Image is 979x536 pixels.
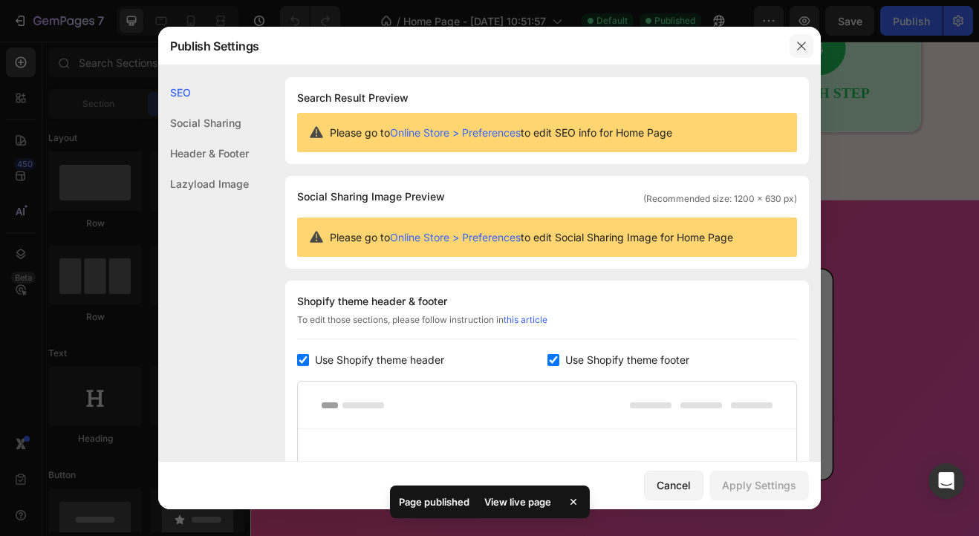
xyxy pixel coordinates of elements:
p: only 3 left [464,451,522,471]
div: To edit those sections, please follow instruction in [297,313,797,339]
div: SEO [158,77,249,108]
button: Cancel [644,471,703,500]
p: Page published [399,494,469,509]
strong: opportunity [466,17,535,32]
strong: bonus [567,333,685,405]
button: Apply Settings [709,471,809,500]
div: Publish Settings [158,27,782,65]
div: Open Intercom Messenger [928,463,964,499]
strong: tools [283,17,310,32]
p: Hurry before they're gone! [499,411,653,435]
a: Online Store > Preferences [390,126,521,139]
span: Use Shopify theme header [315,351,444,369]
p: What to Do When You Miss Him [231,445,426,465]
p: 20 Powerful Questions to Ask Your Ex [231,330,426,368]
div: Apply Settings [722,477,796,493]
span: (Recommended size: 1200 x 630 px) [643,192,797,206]
p: 50 Psychologically Powerful Messages to Reconnect with Your Ex [231,471,426,509]
div: Lazyload Image [158,169,249,199]
span: Social Sharing Image Preview [297,188,445,206]
strong: Limited [466,333,599,367]
div: Shopify theme header & footer [297,292,797,310]
h1: Search Result Preview [297,89,797,107]
strong: strength to face life’s ups and downs [189,65,395,79]
div: Cancel [657,477,691,493]
h2: FOURTH STEP [582,50,807,76]
span: Please go to to edit SEO info for Home Page [330,125,672,140]
strong: mindset [218,17,264,32]
div: View live page [475,491,560,512]
a: Online Store > Preferences [390,231,521,244]
p: Quiz: What Kind of Ex Are You [231,419,426,439]
span: Use Shopify theme footer [565,351,689,369]
p: 25 Phrases That Echo in His Mind for Days [231,375,426,413]
span: Please go to to edit Social Sharing Image for Home Page [330,229,733,245]
p: 15 Mistakes to Avoid [231,304,426,324]
div: Header & Footer [158,138,249,169]
a: this article [504,314,547,325]
div: Social Sharing [158,108,249,138]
